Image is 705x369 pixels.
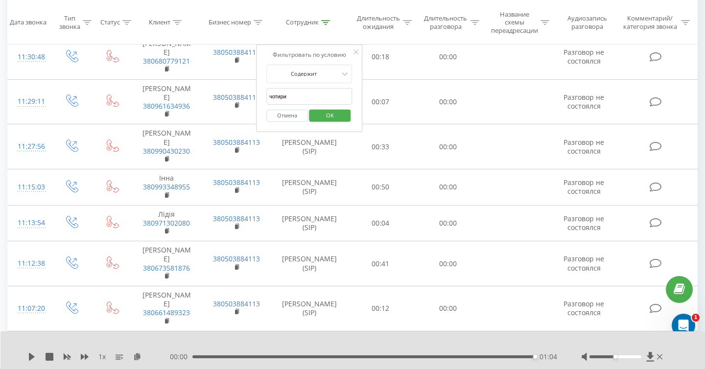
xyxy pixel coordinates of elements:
td: [PERSON_NAME] [132,34,202,79]
td: 00:18 [347,34,415,79]
td: 00:00 [414,124,482,169]
div: 11:07:20 [18,299,41,318]
a: 380503884113 [213,214,260,223]
div: Accessibility label [533,355,537,359]
span: Разговор не состоялся [564,214,604,232]
span: Разговор не состоялся [564,299,604,317]
span: 01:04 [540,352,557,362]
span: Разговор не состоялся [564,254,604,272]
div: Статус [100,19,120,27]
button: OK [309,110,351,122]
div: Длительность разговора [423,14,468,31]
div: Тип звонка [59,14,80,31]
td: [PERSON_NAME] [132,286,202,331]
a: 380680779121 [143,56,190,66]
td: [PERSON_NAME] [132,241,202,286]
div: Длительность ожидания [356,14,401,31]
div: 11:27:56 [18,137,41,156]
div: Сотрудник [286,19,319,27]
td: 00:00 [414,286,482,331]
td: [PERSON_NAME] [132,79,202,124]
a: 380993348955 [143,182,190,191]
div: Фильтровать по условию [266,50,352,60]
td: 00:41 [347,241,415,286]
td: Лідія [132,205,202,241]
div: Дата звонка [10,19,47,27]
div: Комментарий/категория звонка [621,14,679,31]
span: 1 [692,314,700,322]
span: Разговор не состоялся [564,178,604,196]
div: Аудиозапись разговора [561,14,614,31]
td: 00:12 [347,286,415,331]
td: [PERSON_NAME] (SIP) [272,205,347,241]
td: 00:33 [347,124,415,169]
a: 380503884113 [213,178,260,187]
td: 00:00 [414,205,482,241]
a: 380503884113 [213,138,260,147]
span: 1 x [98,352,106,362]
button: Отмена [266,110,308,122]
a: 380503884113 [213,47,260,57]
span: 00:00 [170,352,192,362]
td: [PERSON_NAME] (SIP) [272,241,347,286]
div: 11:13:54 [18,213,41,232]
span: Разговор не состоялся [564,138,604,156]
div: 11:12:38 [18,254,41,273]
td: [PERSON_NAME] (SIP) [272,124,347,169]
iframe: Intercom live chat [672,314,695,337]
td: 00:50 [347,169,415,206]
div: Название схемы переадресации [491,10,538,35]
div: 11:15:03 [18,178,41,197]
td: [PERSON_NAME] [132,124,202,169]
td: 00:00 [414,169,482,206]
div: Клиент [149,19,170,27]
a: 380961634936 [143,101,190,111]
td: 00:04 [347,205,415,241]
div: Бизнес номер [209,19,251,27]
td: 00:00 [414,34,482,79]
div: Accessibility label [613,355,617,359]
a: 380971302080 [143,218,190,228]
td: 00:00 [414,241,482,286]
td: 00:07 [347,79,415,124]
a: 380503884113 [213,299,260,308]
div: 11:29:11 [18,92,41,111]
span: OK [316,108,344,123]
span: Разговор не состоялся [564,92,604,111]
span: Разговор не состоялся [564,47,604,66]
td: Інна [132,169,202,206]
a: 380503884113 [213,254,260,263]
td: [PERSON_NAME] (SIP) [272,286,347,331]
td: 00:00 [414,79,482,124]
div: 11:30:48 [18,47,41,67]
a: 380661489323 [143,308,190,317]
input: Введите значение [266,88,352,105]
a: 380990430230 [143,146,190,156]
td: [PERSON_NAME] (SIP) [272,169,347,206]
a: 380673581876 [143,263,190,273]
a: 380503884113 [213,92,260,102]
